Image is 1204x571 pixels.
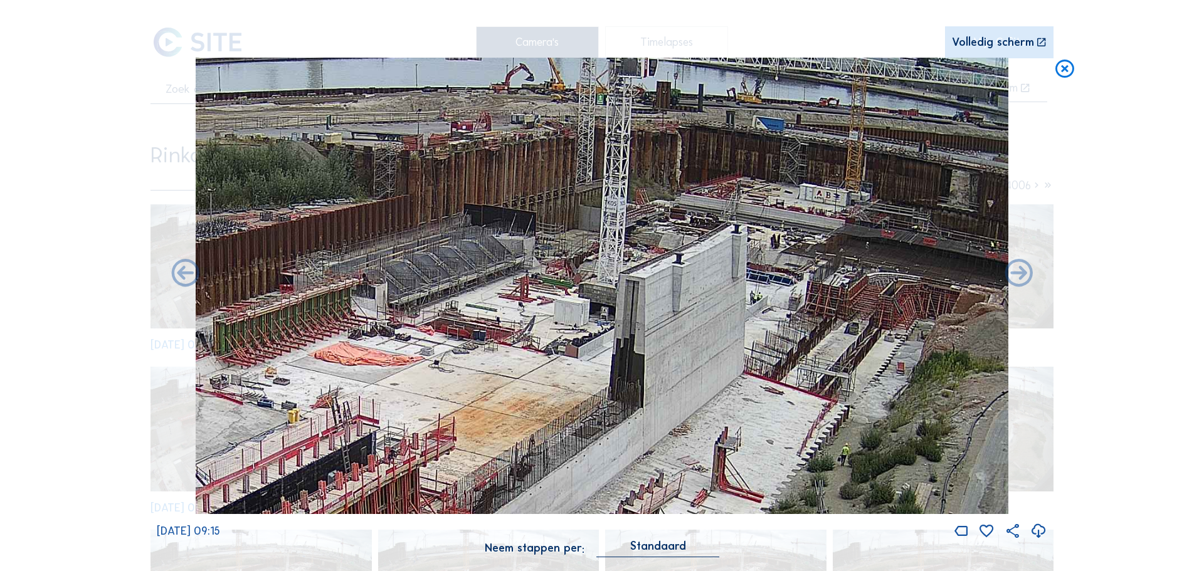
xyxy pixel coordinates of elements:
div: Neem stappen per: [485,543,584,554]
img: Image [196,58,1008,515]
div: Volledig scherm [952,37,1034,49]
div: Standaard [596,540,719,557]
i: Back [1002,257,1035,291]
div: Standaard [630,540,686,552]
span: [DATE] 09:15 [157,524,220,538]
i: Forward [169,257,202,291]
